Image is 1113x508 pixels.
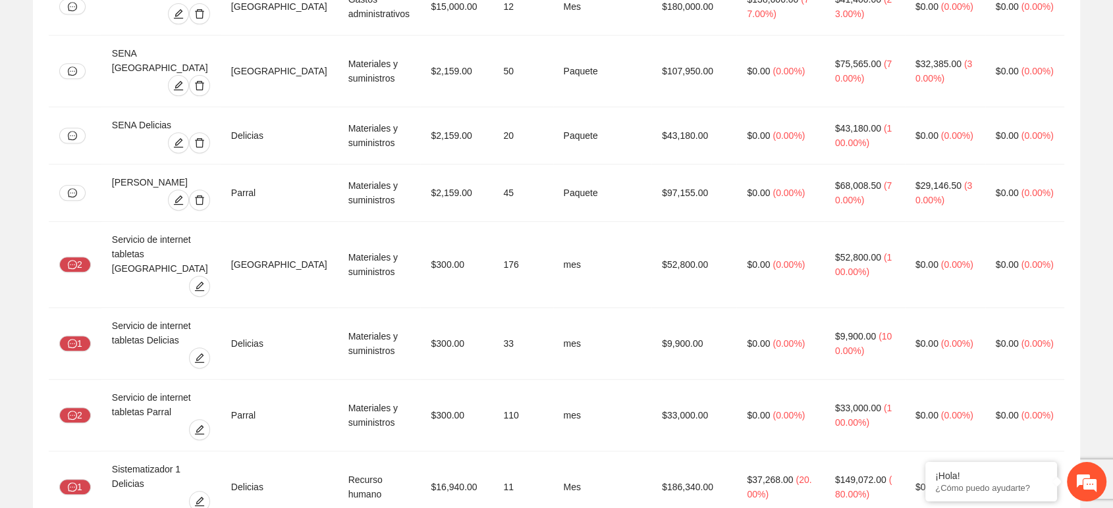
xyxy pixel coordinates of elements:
[915,130,938,141] span: $0.00
[112,318,210,347] div: Servicio de internet tabletas Delicias
[338,308,421,380] td: Materiales y suministros
[835,180,881,191] span: $68,008.50
[420,222,493,308] td: $300.00
[59,479,91,495] button: message1
[112,390,210,419] div: Servicio de internet tabletas Parral
[773,66,805,76] span: ( 0.00% )
[59,257,91,272] button: message2
[553,308,652,380] td: mes
[68,339,77,349] span: message
[420,380,493,451] td: $300.00
[935,470,1047,481] div: ¡Hola!
[996,66,1019,76] span: $0.00
[68,131,77,140] span: message
[190,424,209,435] span: edit
[1021,188,1054,198] span: ( 0.00% )
[941,338,973,349] span: ( 0.00% )
[493,222,553,308] td: 176
[773,410,805,420] span: ( 0.00% )
[1021,1,1054,12] span: ( 0.00% )
[915,1,938,12] span: $0.00
[112,118,210,132] div: SENA Delicias
[493,308,553,380] td: 33
[7,359,251,405] textarea: Escriba su mensaje y pulse “Intro”
[747,474,793,485] span: $37,268.00
[941,259,973,270] span: ( 0.00% )
[915,338,938,349] span: $0.00
[996,410,1019,420] span: $0.00
[773,338,805,349] span: ( 0.00% )
[747,66,770,76] span: $0.00
[915,482,938,492] span: $0.00
[169,195,188,205] span: edit
[338,222,421,308] td: Materiales y suministros
[996,1,1019,12] span: $0.00
[338,36,421,107] td: Materiales y suministros
[996,188,1019,198] span: $0.00
[651,36,736,107] td: $107,950.00
[112,232,210,276] div: Servicio de internet tabletas [GEOGRAPHIC_DATA]
[68,411,77,421] span: message
[651,107,736,165] td: $43,180.00
[915,410,938,420] span: $0.00
[651,380,736,451] td: $33,000.00
[221,36,338,107] td: [GEOGRAPHIC_DATA]
[651,308,736,380] td: $9,900.00
[59,185,86,201] button: message
[190,9,209,19] span: delete
[189,3,210,24] button: delete
[651,222,736,308] td: $52,800.00
[168,190,189,211] button: edit
[747,130,770,141] span: $0.00
[1021,259,1054,270] span: ( 0.00% )
[338,107,421,165] td: Materiales y suministros
[996,130,1019,141] span: $0.00
[338,380,421,451] td: Materiales y suministros
[221,107,338,165] td: Delicias
[59,336,91,351] button: message1
[835,331,876,342] span: $9,900.00
[168,75,189,96] button: edit
[747,188,770,198] span: $0.00
[941,410,973,420] span: ( 0.00% )
[190,138,209,148] span: delete
[553,36,652,107] td: Paquete
[651,165,736,222] td: $97,155.00
[190,353,209,363] span: edit
[189,419,210,440] button: edit
[773,130,805,141] span: ( 0.00% )
[493,107,553,165] td: 20
[835,252,881,263] span: $52,800.00
[68,67,221,84] div: Chatee con nosotros ahora
[420,308,493,380] td: $300.00
[1021,410,1054,420] span: ( 0.00% )
[189,347,210,368] button: edit
[493,380,553,451] td: 110
[169,80,188,91] span: edit
[420,107,493,165] td: $2,159.00
[189,276,210,297] button: edit
[835,474,886,485] span: $149,072.00
[420,36,493,107] td: $2,159.00
[996,259,1019,270] span: $0.00
[915,180,962,191] span: $29,146.50
[168,132,189,153] button: edit
[935,483,1047,493] p: ¿Cómo puedo ayudarte?
[169,9,188,19] span: edit
[216,7,248,38] div: Minimizar ventana de chat en vivo
[493,165,553,222] td: 45
[1021,130,1054,141] span: ( 0.00% )
[112,175,210,190] div: [PERSON_NAME]
[553,107,652,165] td: Paquete
[112,46,210,75] div: SENA [GEOGRAPHIC_DATA]
[747,259,770,270] span: $0.00
[996,338,1019,349] span: $0.00
[68,2,77,11] span: message
[221,308,338,380] td: Delicias
[915,59,962,69] span: $32,385.00
[112,462,210,491] div: Sistematizador 1 Delicias
[190,496,209,507] span: edit
[915,259,938,270] span: $0.00
[189,132,210,153] button: delete
[221,222,338,308] td: [GEOGRAPHIC_DATA]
